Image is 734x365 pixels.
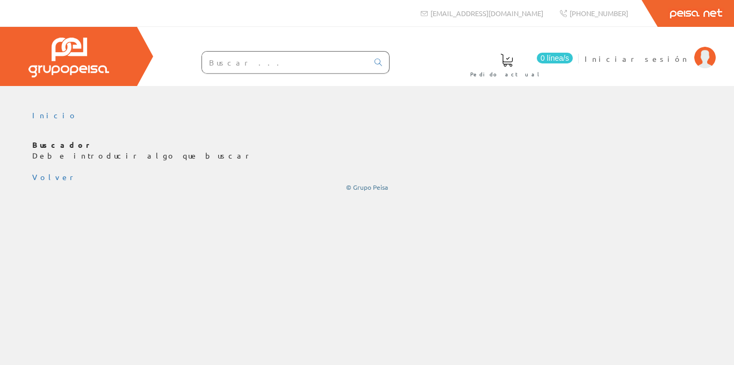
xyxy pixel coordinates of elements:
[28,38,109,77] img: Grupo Peisa
[430,9,543,18] span: [EMAIL_ADDRESS][DOMAIN_NAME]
[585,53,689,64] span: Iniciar sesión
[585,45,716,55] a: Iniciar sesión
[202,52,368,73] input: Buscar ...
[32,140,702,161] p: Debe introducir algo que buscar
[32,183,702,192] div: © Grupo Peisa
[32,110,78,120] a: Inicio
[32,172,77,182] a: Volver
[537,53,573,63] span: 0 línea/s
[32,140,94,149] b: Buscador
[570,9,628,18] span: [PHONE_NUMBER]
[470,69,543,80] span: Pedido actual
